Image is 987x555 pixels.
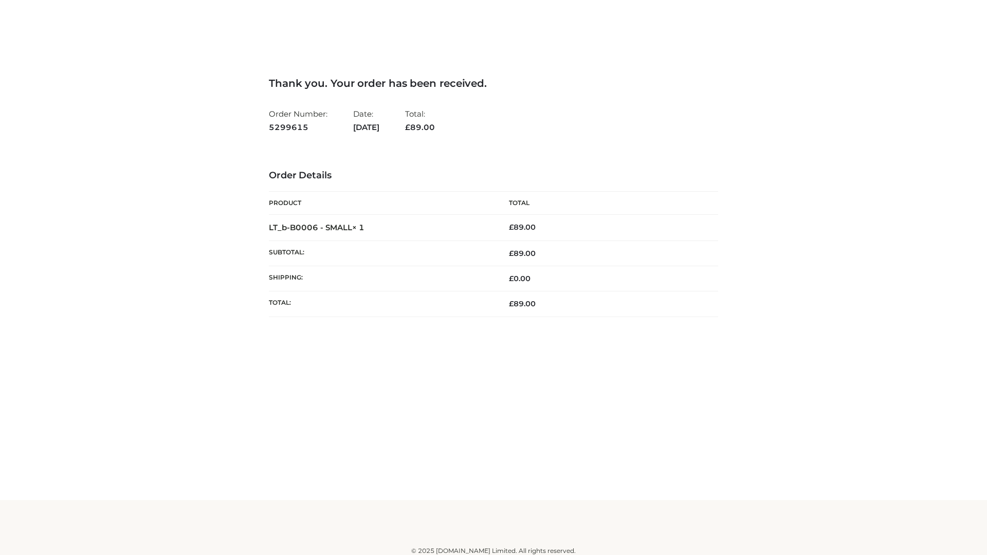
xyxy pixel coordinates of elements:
[353,105,379,136] li: Date:
[269,291,493,317] th: Total:
[269,223,364,232] strong: LT_b-B0006 - SMALL
[493,192,718,215] th: Total
[269,192,493,215] th: Product
[269,77,718,89] h3: Thank you. Your order has been received.
[269,121,327,134] strong: 5299615
[269,266,493,291] th: Shipping:
[509,274,514,283] span: £
[405,122,410,132] span: £
[405,105,435,136] li: Total:
[509,249,536,258] span: 89.00
[352,223,364,232] strong: × 1
[509,299,514,308] span: £
[405,122,435,132] span: 89.00
[509,249,514,258] span: £
[353,121,379,134] strong: [DATE]
[509,223,514,232] span: £
[269,240,493,266] th: Subtotal:
[509,274,531,283] bdi: 0.00
[509,299,536,308] span: 89.00
[509,223,536,232] bdi: 89.00
[269,105,327,136] li: Order Number:
[269,170,718,181] h3: Order Details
